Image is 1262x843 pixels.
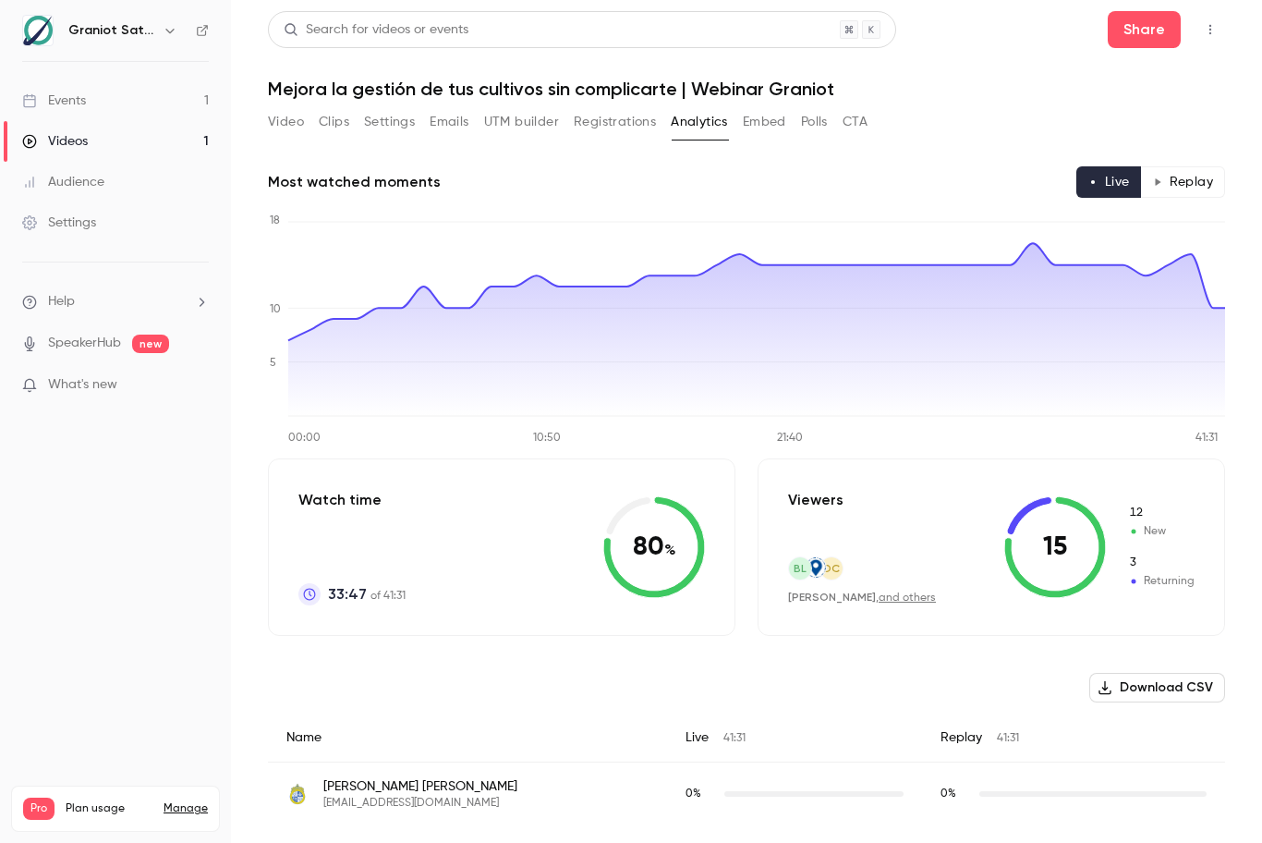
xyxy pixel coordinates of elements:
li: help-dropdown-opener [22,292,209,312]
span: Live watch time [686,786,715,802]
button: Live [1076,166,1142,198]
span: new [132,335,169,353]
tspan: 10 [270,304,281,315]
div: Settings [22,214,96,232]
img: Graniot Satellite Technologies SL [23,16,53,45]
div: Videos [22,132,88,151]
button: UTM builder [484,107,559,137]
span: DC [823,560,840,577]
button: Clips [319,107,349,137]
button: Registrations [574,107,656,137]
span: Returning [1128,573,1195,590]
button: Download CSV [1089,673,1225,702]
span: Pro [23,798,55,820]
span: New [1128,523,1195,540]
div: Audience [22,173,104,191]
tspan: 00:00 [288,433,321,444]
tspan: 21:40 [777,433,803,444]
span: Help [48,292,75,312]
span: [PERSON_NAME] [PERSON_NAME] [323,777,517,796]
span: New [1128,505,1195,521]
p: of 41:31 [328,583,406,605]
button: Share [1108,11,1181,48]
span: 41:31 [723,733,746,744]
h2: Most watched moments [268,171,441,193]
button: CTA [843,107,868,137]
div: bagurto@uc.cl [268,763,1225,826]
span: 41:31 [997,733,1019,744]
div: , [788,590,936,605]
span: [EMAIL_ADDRESS][DOMAIN_NAME] [323,796,517,811]
tspan: 18 [270,215,280,226]
span: Replay watch time [940,786,970,802]
div: Search for videos or events [284,20,468,40]
span: 33:47 [328,583,367,605]
button: Settings [364,107,415,137]
span: 0 % [686,788,701,800]
span: Returning [1128,555,1195,571]
span: Plan usage [66,801,152,816]
p: Watch time [298,489,406,511]
tspan: 5 [270,358,276,369]
div: Name [268,714,667,763]
span: What's new [48,375,117,395]
button: Replay [1141,166,1225,198]
a: Manage [164,801,208,816]
tspan: 10:50 [533,433,561,444]
button: Video [268,107,304,137]
button: Analytics [671,107,728,137]
img: uc.cl [286,783,309,805]
span: [PERSON_NAME] [788,591,876,604]
a: and others [879,593,936,604]
h1: Mejora la gestión de tus cultivos sin complicarte | Webinar Graniot [268,78,1225,100]
div: Replay [922,714,1225,763]
p: Viewers [788,489,843,511]
img: graniot.com [806,557,826,578]
button: Emails [430,107,468,137]
span: 0 % [940,788,956,800]
div: Events [22,92,86,110]
div: Live [667,714,922,763]
button: Embed [743,107,786,137]
h6: Graniot Satellite Technologies SL [68,21,155,40]
a: SpeakerHub [48,334,121,353]
button: Polls [801,107,828,137]
span: bl [794,560,807,577]
button: Top Bar Actions [1195,15,1225,44]
tspan: 41:31 [1195,433,1218,444]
